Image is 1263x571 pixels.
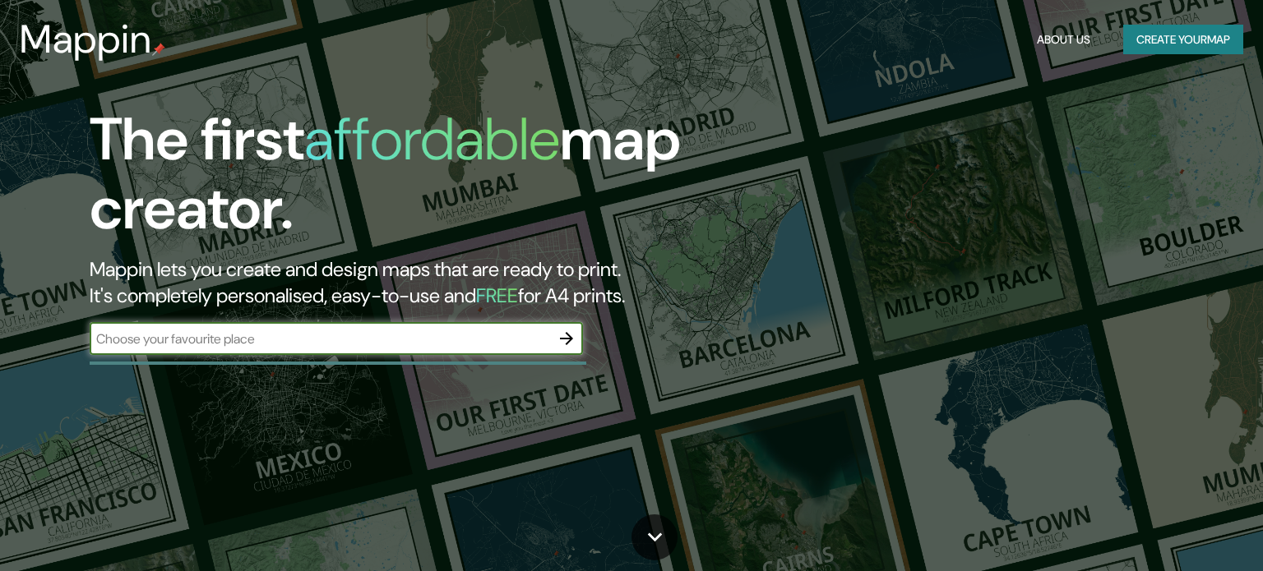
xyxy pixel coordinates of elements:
h2: Mappin lets you create and design maps that are ready to print. It's completely personalised, eas... [90,256,721,309]
button: Create yourmap [1123,25,1243,55]
h1: The first map creator. [90,105,721,256]
input: Choose your favourite place [90,329,550,348]
button: About Us [1030,25,1097,55]
h1: affordable [304,101,560,177]
img: mappin-pin [152,43,165,56]
h3: Mappin [20,16,152,62]
h5: FREE [476,283,518,308]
